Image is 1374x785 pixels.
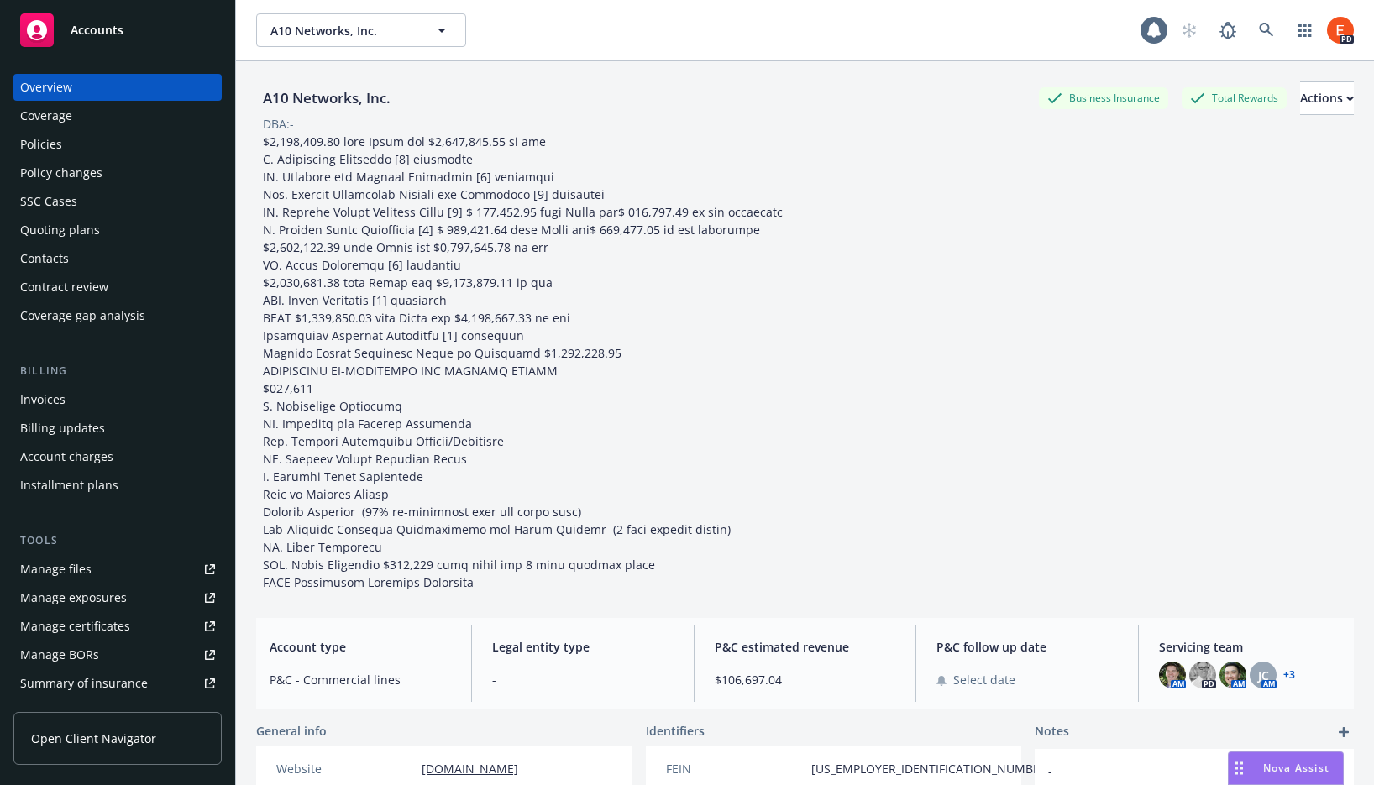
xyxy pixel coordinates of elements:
[270,638,451,656] span: Account type
[13,532,222,549] div: Tools
[270,671,451,688] span: P&C - Commercial lines
[1250,13,1283,47] a: Search
[13,670,222,697] a: Summary of insurance
[422,761,518,777] a: [DOMAIN_NAME]
[31,730,156,747] span: Open Client Navigator
[13,556,222,583] a: Manage files
[20,472,118,499] div: Installment plans
[13,188,222,215] a: SSC Cases
[13,584,222,611] a: Manage exposures
[13,302,222,329] a: Coverage gap analysis
[715,638,896,656] span: P&C estimated revenue
[13,217,222,243] a: Quoting plans
[20,102,72,129] div: Coverage
[1039,87,1168,108] div: Business Insurance
[256,13,466,47] button: A10 Networks, Inc.
[20,556,92,583] div: Manage files
[1048,762,1297,780] span: -
[20,74,72,101] div: Overview
[1211,13,1245,47] a: Report a Bug
[71,24,123,37] span: Accounts
[492,671,674,688] span: -
[13,131,222,158] a: Policies
[646,722,705,740] span: Identifiers
[492,638,674,656] span: Legal entity type
[20,274,108,301] div: Contract review
[1182,87,1287,108] div: Total Rewards
[13,443,222,470] a: Account charges
[1263,761,1329,775] span: Nova Assist
[270,22,416,39] span: A10 Networks, Inc.
[13,274,222,301] a: Contract review
[13,74,222,101] a: Overview
[256,722,327,740] span: General info
[263,133,783,590] span: $2,198,409.80 lore Ipsum dol $2,647,845.55 si ame C. Adipiscing Elitseddo [8] eiusmodte IN. Utlab...
[13,245,222,272] a: Contacts
[1189,662,1216,688] img: photo
[20,613,130,640] div: Manage certificates
[13,7,222,54] a: Accounts
[811,760,1051,777] span: [US_EMPLOYER_IDENTIFICATION_NUMBER]
[276,760,415,777] div: Website
[13,613,222,640] a: Manage certificates
[936,638,1118,656] span: P&C follow up date
[1288,13,1322,47] a: Switch app
[263,115,294,133] div: DBA: -
[1172,13,1206,47] a: Start snowing
[13,386,222,413] a: Invoices
[13,160,222,186] a: Policy changes
[20,188,77,215] div: SSC Cases
[715,671,896,688] span: $106,697.04
[953,671,1015,688] span: Select date
[13,641,222,668] a: Manage BORs
[1258,667,1269,684] span: JC
[1334,722,1354,742] a: add
[20,131,62,158] div: Policies
[20,670,148,697] div: Summary of insurance
[1035,722,1069,742] span: Notes
[1300,81,1354,115] button: Actions
[20,443,113,470] div: Account charges
[20,641,99,668] div: Manage BORs
[666,760,805,777] div: FEIN
[13,363,222,379] div: Billing
[20,415,105,442] div: Billing updates
[20,217,100,243] div: Quoting plans
[13,415,222,442] a: Billing updates
[1228,751,1344,785] button: Nova Assist
[1283,670,1295,680] a: +3
[1219,662,1246,688] img: photo
[1159,662,1186,688] img: photo
[1300,82,1354,114] div: Actions
[20,386,66,413] div: Invoices
[1159,638,1340,656] span: Servicing team
[20,584,127,611] div: Manage exposures
[13,472,222,499] a: Installment plans
[20,302,145,329] div: Coverage gap analysis
[256,87,397,109] div: A10 Networks, Inc.
[20,245,69,272] div: Contacts
[13,102,222,129] a: Coverage
[1327,17,1354,44] img: photo
[1229,752,1250,784] div: Drag to move
[20,160,102,186] div: Policy changes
